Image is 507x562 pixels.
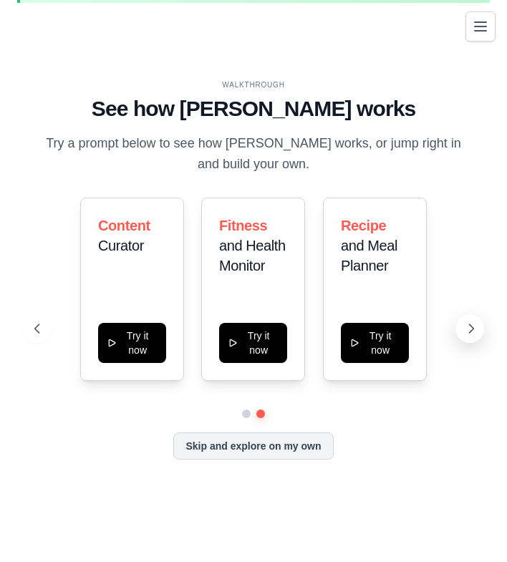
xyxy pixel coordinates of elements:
span: Fitness [219,218,267,233]
span: and Meal Planner [341,238,397,273]
span: Content [98,218,150,233]
p: Try a prompt below to see how [PERSON_NAME] works, or jump right in and build your own. [34,133,473,175]
span: Curator [98,238,144,253]
span: and Health Monitor [219,238,286,273]
h1: See how [PERSON_NAME] works [34,96,473,122]
button: Try it now [98,323,166,363]
button: Toggle navigation [465,11,496,42]
button: Skip and explore on my own [173,432,333,460]
span: Recipe [341,218,386,233]
button: Try it now [219,323,287,363]
div: WALKTHROUGH [34,79,473,90]
button: Try it now [341,323,409,363]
